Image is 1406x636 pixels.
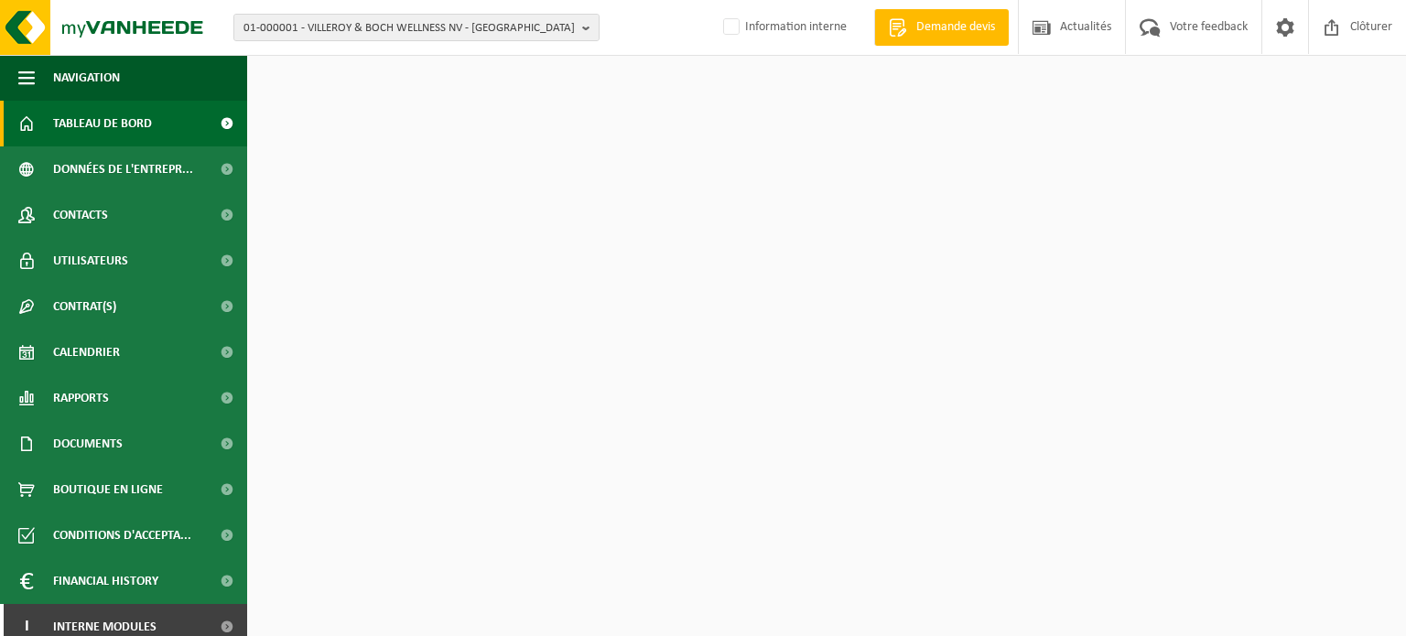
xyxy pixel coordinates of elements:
[719,14,847,41] label: Information interne
[53,375,109,421] span: Rapports
[233,14,600,41] button: 01-000001 - VILLEROY & BOCH WELLNESS NV - [GEOGRAPHIC_DATA]
[53,101,152,146] span: Tableau de bord
[53,284,116,329] span: Contrat(s)
[53,421,123,467] span: Documents
[53,238,128,284] span: Utilisateurs
[53,192,108,238] span: Contacts
[243,15,575,42] span: 01-000001 - VILLEROY & BOCH WELLNESS NV - [GEOGRAPHIC_DATA]
[53,467,163,512] span: Boutique en ligne
[53,55,120,101] span: Navigation
[912,18,1000,37] span: Demande devis
[53,329,120,375] span: Calendrier
[53,558,158,604] span: Financial History
[53,146,193,192] span: Données de l'entrepr...
[53,512,191,558] span: Conditions d'accepta...
[874,9,1009,46] a: Demande devis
